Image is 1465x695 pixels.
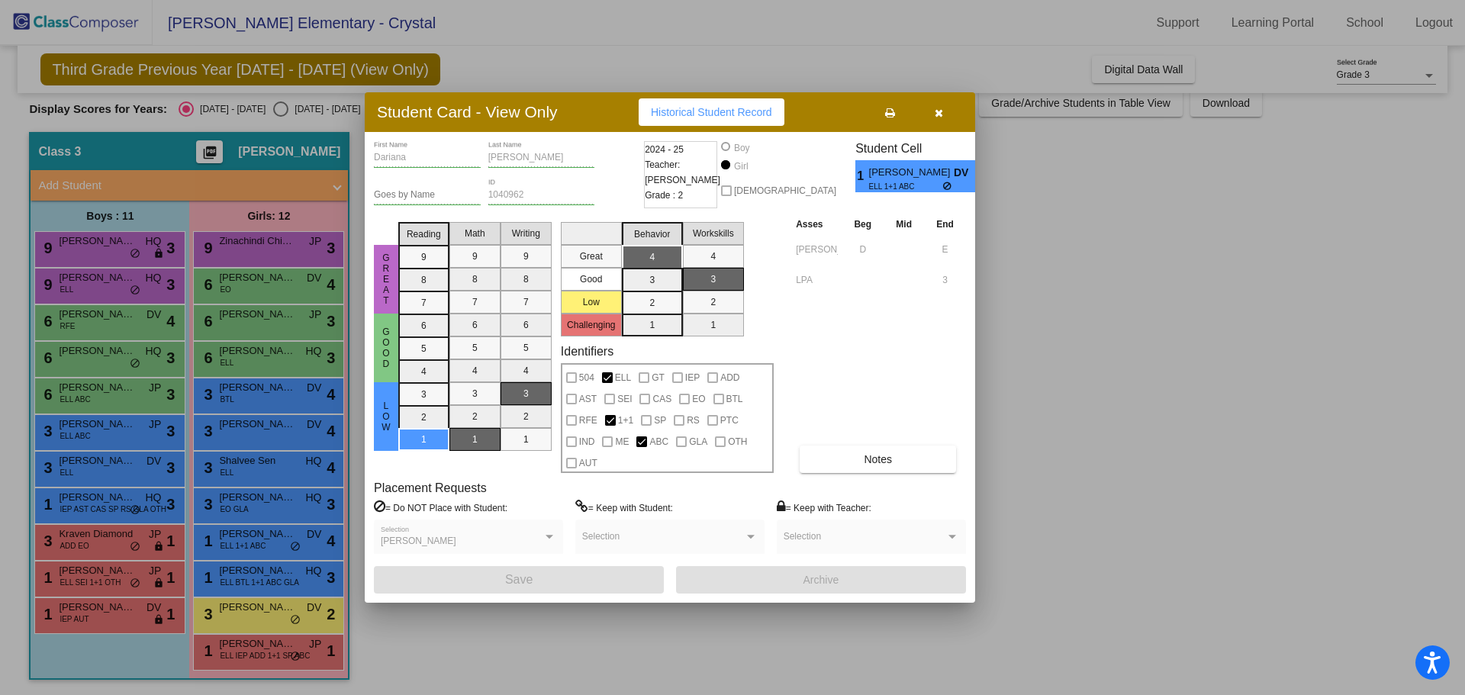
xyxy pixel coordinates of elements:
[379,401,393,433] span: Low
[864,453,892,465] span: Notes
[676,566,966,594] button: Archive
[652,390,671,408] span: CAS
[692,390,705,408] span: EO
[842,216,884,233] th: Beg
[374,500,507,515] label: = Do NOT Place with Student:
[374,566,664,594] button: Save
[618,411,633,430] span: 1+1
[645,157,720,188] span: Teacher: [PERSON_NAME]
[645,188,683,203] span: Grade : 2
[579,433,595,451] span: IND
[792,216,842,233] th: Asses
[685,368,700,387] span: IEP
[954,165,975,181] span: DV
[379,327,393,369] span: Good
[374,481,487,495] label: Placement Requests
[654,411,666,430] span: SP
[803,574,839,586] span: Archive
[488,190,595,201] input: Enter ID
[615,368,631,387] span: ELL
[869,165,954,181] span: [PERSON_NAME]
[924,216,966,233] th: End
[855,167,868,185] span: 1
[579,368,594,387] span: 504
[733,141,750,155] div: Boy
[652,368,665,387] span: GT
[639,98,784,126] button: Historical Student Record
[579,390,597,408] span: AST
[800,446,956,473] button: Notes
[855,141,988,156] h3: Student Cell
[615,433,629,451] span: ME
[651,106,772,118] span: Historical Student Record
[720,411,739,430] span: PTC
[734,182,836,200] span: [DEMOGRAPHIC_DATA]
[975,167,988,185] span: 4
[617,390,632,408] span: SEI
[377,102,558,121] h3: Student Card - View Only
[575,500,673,515] label: = Keep with Student:
[561,344,613,359] label: Identifiers
[687,411,700,430] span: RS
[579,411,597,430] span: RFE
[579,454,597,472] span: AUT
[689,433,707,451] span: GLA
[505,573,533,586] span: Save
[379,253,393,306] span: Great
[728,433,747,451] span: OTH
[733,159,749,173] div: Girl
[796,269,838,291] input: assessment
[796,238,838,261] input: assessment
[649,433,668,451] span: ABC
[777,500,871,515] label: = Keep with Teacher:
[884,216,924,233] th: Mid
[374,190,481,201] input: goes by name
[869,181,943,192] span: ELL 1+1 ABC
[726,390,743,408] span: BTL
[381,536,456,546] span: [PERSON_NAME]
[720,368,739,387] span: ADD
[645,142,684,157] span: 2024 - 25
